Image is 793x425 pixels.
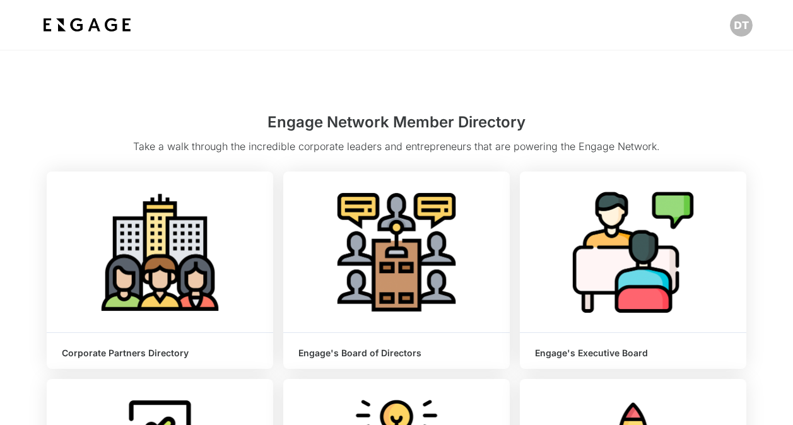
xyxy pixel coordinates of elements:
[47,139,747,161] p: Take a walk through the incredible corporate leaders and entrepreneurs that are powering the Enga...
[535,348,731,359] h6: Engage's Executive Board
[298,348,495,359] h6: Engage's Board of Directors
[62,348,258,359] h6: Corporate Partners Directory
[47,111,747,139] h2: Engage Network Member Directory
[730,14,753,37] button: Open profile menu
[40,14,134,37] img: bdf1fb74-1727-4ba0-a5bd-bc74ae9fc70b.jpeg
[730,14,753,37] img: Profile picture of David Torres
